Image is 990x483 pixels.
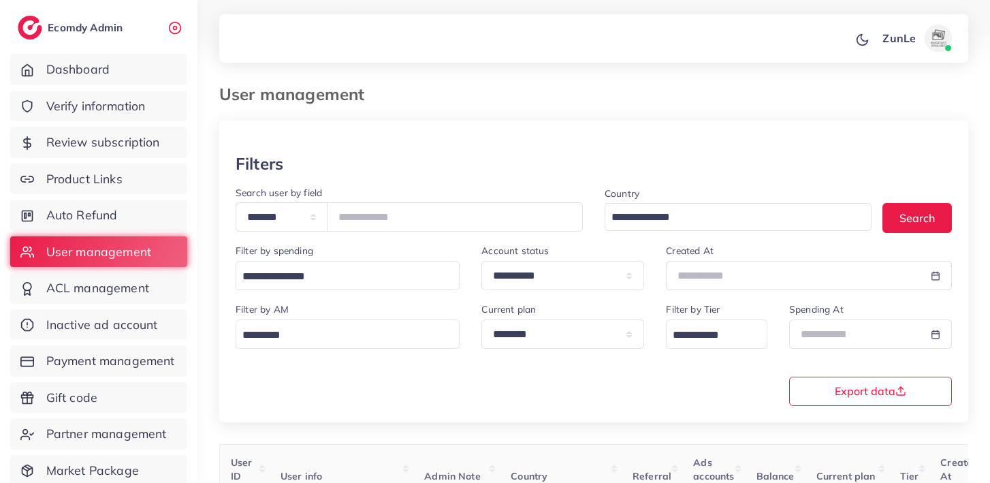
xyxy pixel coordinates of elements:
input: Search for option [607,207,854,228]
input: Search for option [238,266,442,287]
div: Search for option [236,320,460,349]
span: Dashboard [46,61,110,78]
h2: Ecomdy Admin [48,21,126,34]
h3: User management [219,84,375,104]
div: Search for option [236,261,460,290]
a: Payment management [10,345,187,377]
span: Export data [835,386,906,396]
label: Filter by AM [236,302,289,316]
span: Payment management [46,352,175,370]
a: Partner management [10,418,187,450]
a: User management [10,236,187,268]
a: Inactive ad account [10,309,187,341]
button: Search [882,203,952,232]
span: Review subscription [46,134,160,151]
img: avatar [925,25,952,52]
label: Current plan [481,302,536,316]
label: Filter by Tier [666,302,720,316]
input: Search for option [668,325,750,346]
button: Export data [789,377,952,406]
span: Current plan [816,470,876,482]
span: Create At [940,456,972,482]
input: Search for option [238,325,442,346]
label: Spending At [789,302,844,316]
a: Review subscription [10,127,187,158]
span: Balance [756,470,795,482]
div: Search for option [666,320,767,349]
span: Market Package [46,462,139,480]
span: Ads accounts [693,456,734,482]
a: logoEcomdy Admin [18,16,126,40]
span: User ID [231,456,253,482]
label: Country [605,187,639,200]
a: Gift code [10,382,187,414]
label: Filter by spending [236,244,313,258]
a: ZunLeavatar [875,25,957,52]
div: Search for option [605,203,872,231]
span: Referral [633,470,671,482]
a: Dashboard [10,54,187,85]
a: ACL management [10,272,187,304]
label: Created At [666,244,714,258]
span: Country [511,470,547,482]
span: Auto Refund [46,206,118,224]
span: Inactive ad account [46,316,158,334]
img: logo [18,16,42,40]
span: ACL management [46,279,149,297]
span: Admin Note [424,470,481,482]
h3: Filters [236,154,283,174]
span: User management [46,243,151,261]
a: Verify information [10,91,187,122]
span: Tier [900,470,919,482]
a: Auto Refund [10,200,187,231]
span: User info [281,470,322,482]
span: Gift code [46,389,97,407]
label: Account status [481,244,549,258]
p: ZunLe [882,30,916,46]
a: Product Links [10,163,187,195]
span: Product Links [46,170,123,188]
label: Search user by field [236,186,322,200]
span: Partner management [46,425,167,443]
span: Verify information [46,97,146,115]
